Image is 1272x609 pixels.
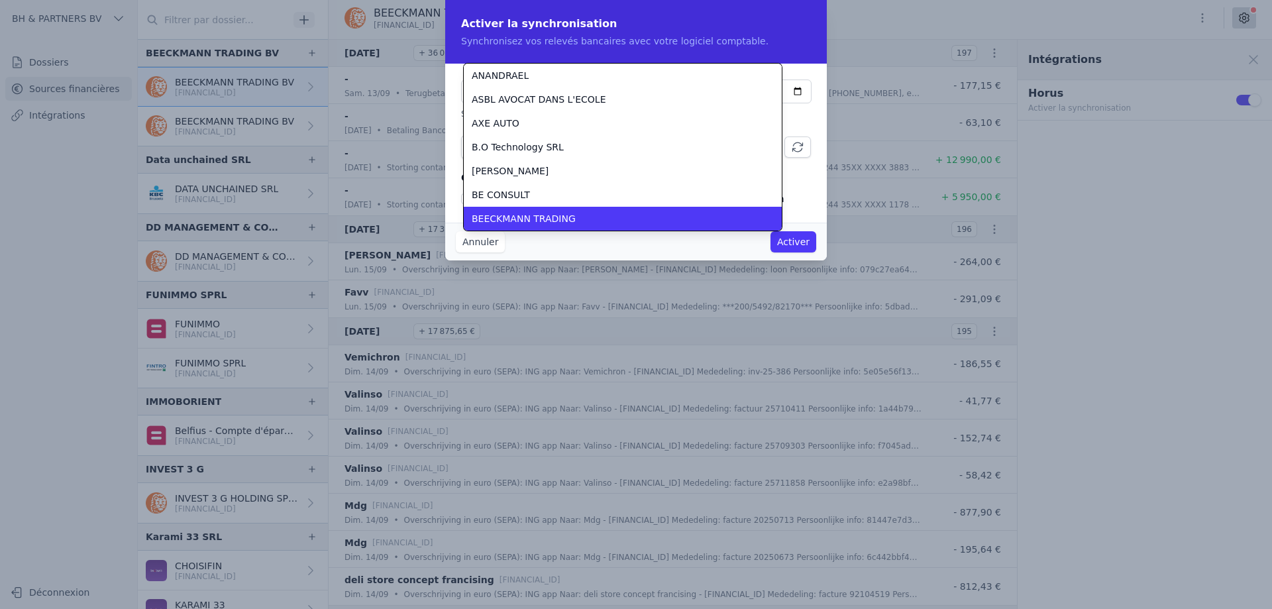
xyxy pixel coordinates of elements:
[472,117,519,130] span: AXE AUTO
[472,212,576,225] span: BEECKMANN TRADING
[472,140,564,154] span: B.O Technology SRL
[472,69,529,82] span: ANANDRAEL
[472,93,606,106] span: ASBL AVOCAT DANS L'ECOLE
[472,188,530,201] span: BE CONSULT
[472,164,549,178] span: [PERSON_NAME]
